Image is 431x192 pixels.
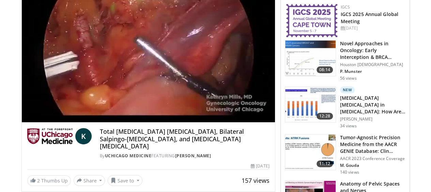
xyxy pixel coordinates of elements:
span: 12:28 [317,113,333,119]
p: P. Munster [340,69,405,74]
a: [PERSON_NAME] [175,153,211,159]
p: M. Gouda [340,163,405,168]
h4: Total [MEDICAL_DATA] [MEDICAL_DATA], Bilateral Salpingo-[MEDICAL_DATA], and [MEDICAL_DATA] [MEDIC... [100,128,270,150]
a: IGCS 2025 Annual Global Meeting [341,11,398,25]
p: 56 views [340,76,357,81]
a: 11:12 Tumor-Agnostic Precision Medicine from the AACR GENIE Database: Clin… AACR 2023 Conference ... [285,134,405,175]
p: [PERSON_NAME] [340,116,405,122]
img: d044929c-461b-4f49-afc0-e111ae03af9c.150x105_q85_crop-smart_upscale.jpg [285,41,336,76]
span: 2 [37,177,40,184]
img: 01504182-1e49-4879-8c4d-5a0c92a723fe.150x105_q85_crop-smart_upscale.jpg [285,87,336,122]
button: Save to [108,175,142,186]
p: New [340,86,355,93]
div: [DATE] [341,25,404,31]
h3: Novel Approaches in Oncology: Early Interception & BRCA Advances in … [340,40,405,61]
p: AACR 2023 Conference Coverage [340,156,405,161]
a: 08:14 Novel Approaches in Oncology: Early Interception & BRCA Advances in … Houston [DEMOGRAPHIC_... [285,40,405,81]
p: Houston [DEMOGRAPHIC_DATA] [340,62,405,67]
h3: Tumor-Agnostic Precision Medicine from the AACR GENIE Database: Clin… [340,134,405,155]
button: Share [74,175,105,186]
img: UChicago Medicine [27,128,73,144]
img: c9b58fd4-8caa-4875-99f8-9010bb237d11.150x105_q85_crop-smart_upscale.jpg [285,134,336,170]
div: [DATE] [251,163,269,169]
a: UChicago Medicine [105,153,152,159]
p: 140 views [340,170,359,175]
span: 157 views [242,176,270,185]
a: IGCS [341,4,350,10]
p: 34 views [340,123,357,129]
img: 680d42be-3514-43f9-8300-e9d2fda7c814.png.150x105_q85_autocrop_double_scale_upscale_version-0.2.png [286,4,337,37]
a: K [75,128,92,144]
a: 2 Thumbs Up [27,175,71,186]
h3: [MEDICAL_DATA] [MEDICAL_DATA] in [MEDICAL_DATA]: How Are ESGO 2023 Guidelines… [340,95,405,115]
a: 12:28 New [MEDICAL_DATA] [MEDICAL_DATA] in [MEDICAL_DATA]: How Are ESGO 2023 Guidelines… [PERSON_... [285,86,405,129]
span: 08:14 [317,66,333,73]
div: By FEATURING [100,153,270,159]
span: 11:12 [317,160,333,167]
